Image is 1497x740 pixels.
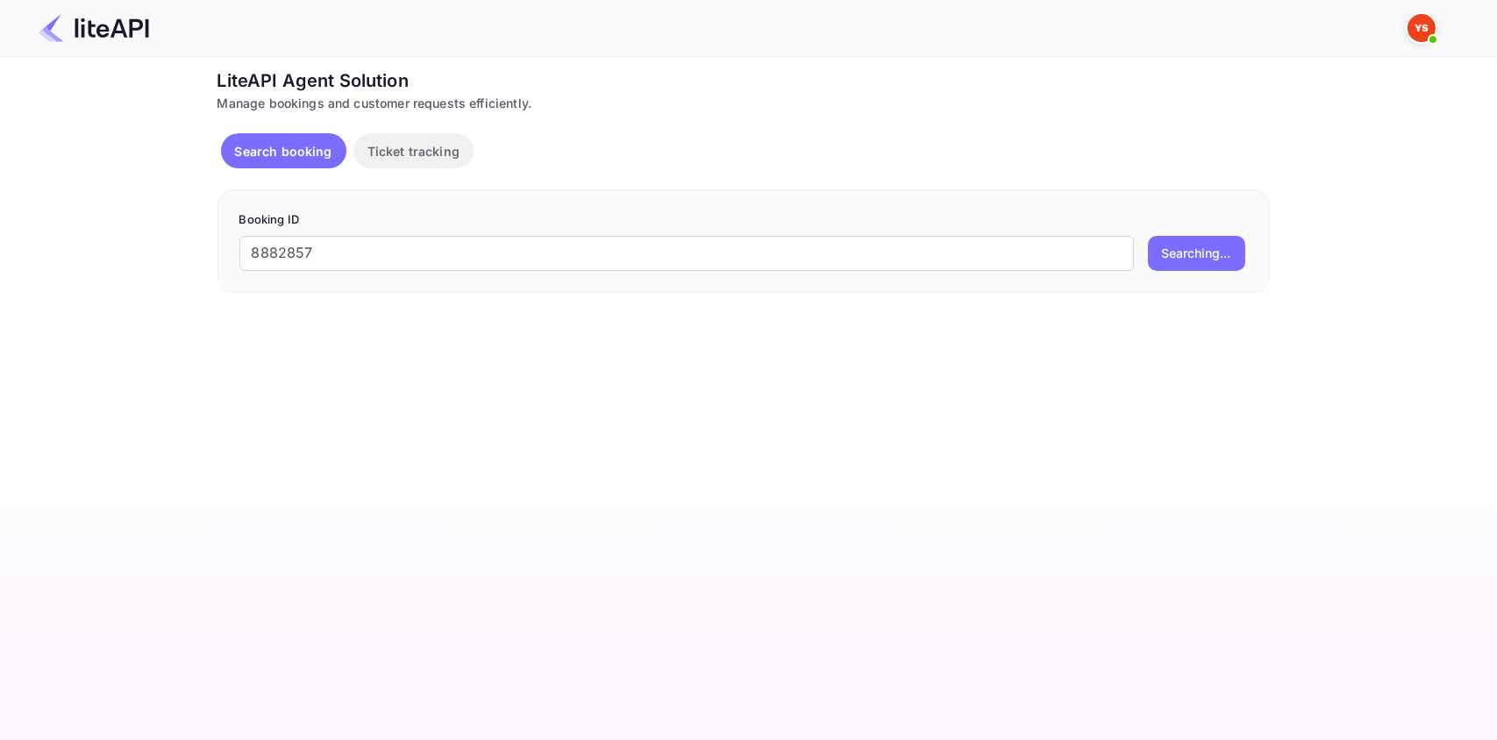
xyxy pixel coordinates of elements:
p: Booking ID [239,211,1248,229]
p: Ticket tracking [367,142,460,160]
input: Enter Booking ID (e.g., 63782194) [239,236,1134,271]
img: LiteAPI Logo [39,14,149,42]
button: Searching... [1148,236,1245,271]
p: Search booking [235,142,332,160]
div: LiteAPI Agent Solution [217,68,1270,94]
img: Yandex Support [1408,14,1436,42]
div: Manage bookings and customer requests efficiently. [217,94,1270,112]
